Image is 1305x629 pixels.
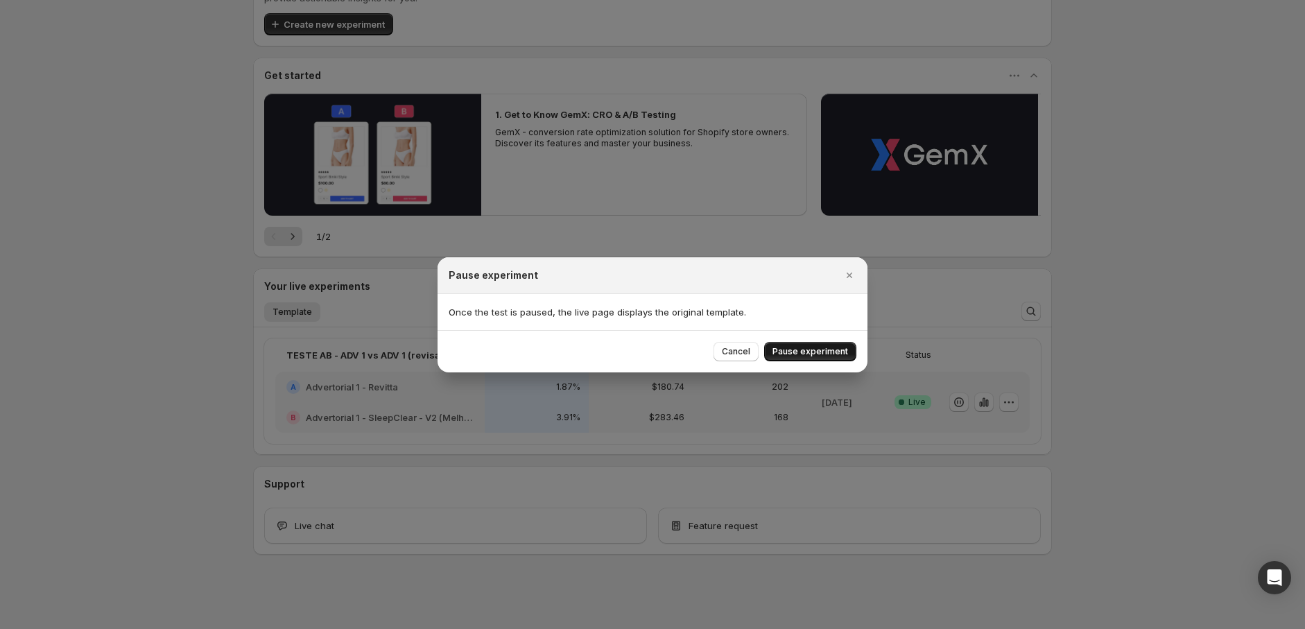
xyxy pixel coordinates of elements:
[714,342,759,361] button: Cancel
[840,266,859,285] button: Close
[722,346,750,357] span: Cancel
[449,305,856,319] p: Once the test is paused, the live page displays the original template.
[449,268,538,282] h2: Pause experiment
[764,342,856,361] button: Pause experiment
[772,346,848,357] span: Pause experiment
[1258,561,1291,594] div: Open Intercom Messenger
